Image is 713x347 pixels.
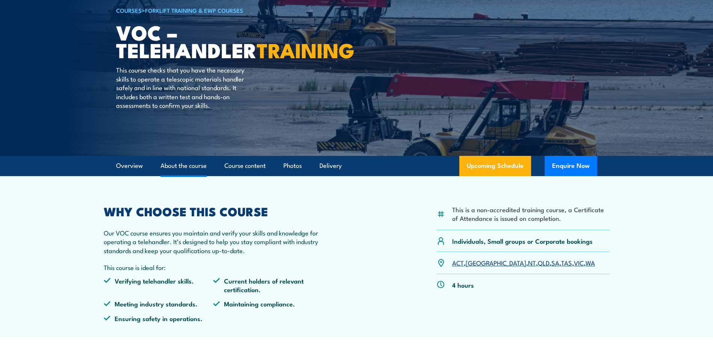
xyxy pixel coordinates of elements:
[283,156,302,176] a: Photos
[160,156,207,176] a: About the course
[452,237,593,245] p: Individuals, Small groups or Corporate bookings
[116,65,253,109] p: This course checks that you have the necessary skills to operate a telescopic materials handler s...
[145,6,243,14] a: Forklift Training & EWP Courses
[213,299,323,308] li: Maintaining compliance.
[561,258,572,267] a: TAS
[452,258,464,267] a: ACT
[466,258,526,267] a: [GEOGRAPHIC_DATA]
[257,34,354,65] strong: TRAINING
[104,276,213,294] li: Verifying telehandler skills.
[586,258,595,267] a: WA
[452,281,474,289] p: 4 hours
[116,6,142,14] a: COURSES
[104,228,323,255] p: Our VOC course ensures you maintain and verify your skills and knowledge for operating a telehand...
[224,156,266,176] a: Course content
[574,258,584,267] a: VIC
[551,258,559,267] a: SA
[459,156,531,176] a: Upcoming Schedule
[319,156,342,176] a: Delivery
[116,156,143,176] a: Overview
[104,299,213,308] li: Meeting industry standards.
[104,206,323,216] h2: WHY CHOOSE THIS COURSE
[104,314,213,323] li: Ensuring safety in operations.
[213,276,323,294] li: Current holders of relevant certification.
[452,258,595,267] p: , , , , , , ,
[116,6,302,15] h6: >
[104,263,323,272] p: This course is ideal for:
[545,156,597,176] button: Enquire Now
[528,258,536,267] a: NT
[538,258,550,267] a: QLD
[116,23,302,58] h1: VOC – Telehandler
[452,205,610,223] li: This is a non-accredited training course, a Certificate of Attendance is issued on completion.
